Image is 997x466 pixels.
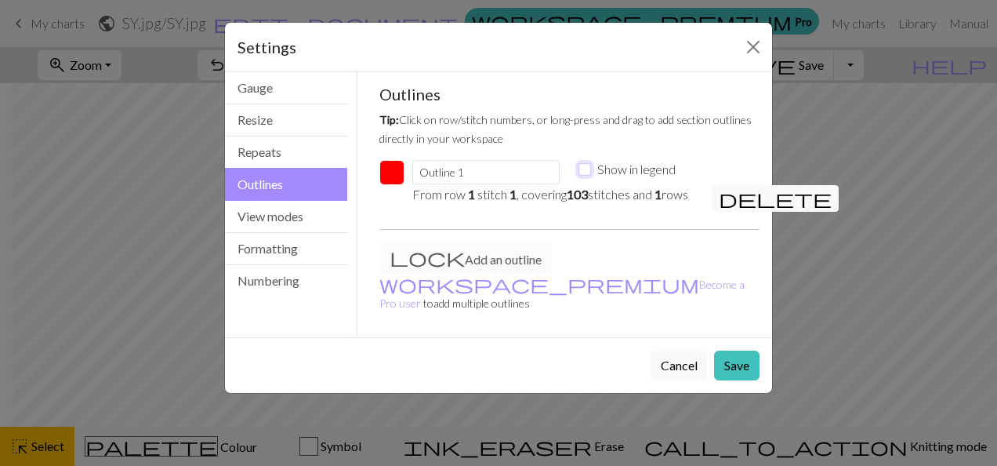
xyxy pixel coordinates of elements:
[654,187,662,202] em: 1
[225,201,347,233] button: View modes
[741,35,766,60] button: Close
[225,72,347,104] button: Gauge
[379,113,752,145] small: Click on row/stitch numbers, or long-press and drag to add section outlines directly in your work...
[712,185,839,212] button: Remove outline
[567,187,588,202] em: 103
[379,273,699,295] span: workspace_premium
[509,187,517,202] em: 1
[714,351,760,380] button: Save
[225,168,347,201] button: Outlines
[379,113,399,126] em: Tip:
[225,104,347,137] button: Resize
[225,137,347,169] button: Repeats
[578,163,591,176] input: Show in legend
[225,233,347,265] button: Formatting
[225,265,347,297] button: Numbering
[237,35,296,59] h5: Settings
[719,189,832,208] i: Remove outline
[379,278,745,310] a: Become a Pro user
[651,351,708,380] button: Cancel
[379,278,745,310] small: to add multiple outlines
[719,187,832,209] span: delete
[379,85,760,104] h5: Outlines
[597,160,676,179] label: Show in legend
[412,185,693,204] p: From row stitch , covering stitches and rows
[468,187,475,202] em: 1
